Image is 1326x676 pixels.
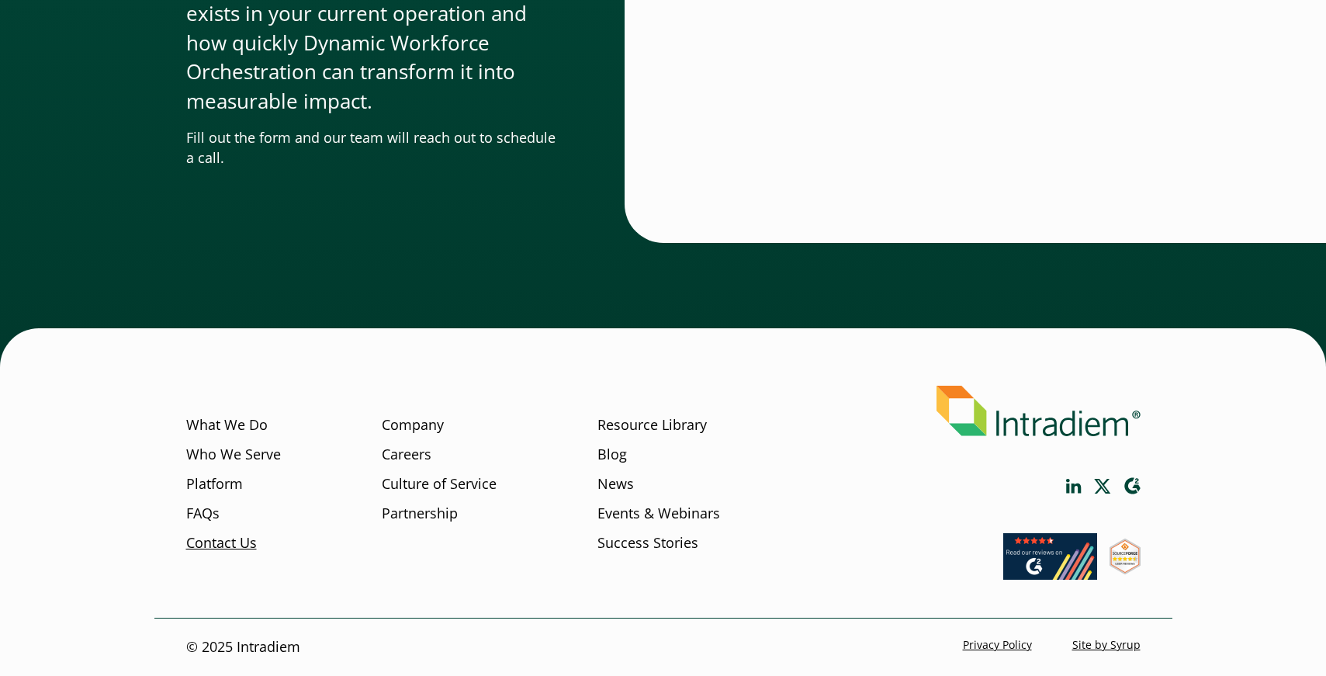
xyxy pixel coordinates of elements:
[597,532,698,553] a: Success Stories
[186,128,563,168] p: Fill out the form and our team will reach out to schedule a call.
[597,474,634,494] a: News
[186,503,220,523] a: FAQs
[382,474,497,494] a: Culture of Service
[597,503,720,523] a: Events & Webinars
[382,445,431,465] a: Careers
[1003,533,1097,580] img: Read our reviews on G2
[937,386,1141,436] img: Intradiem
[382,415,444,435] a: Company
[1066,479,1082,494] a: Link opens in a new window
[963,637,1032,652] a: Privacy Policy
[186,415,268,435] a: What We Do
[382,503,458,523] a: Partnership
[1094,479,1111,494] a: Link opens in a new window
[186,637,300,657] p: © 2025 Intradiem
[186,474,243,494] a: Platform
[186,532,257,553] a: Contact Us
[1110,560,1141,578] a: Link opens in a new window
[597,415,707,435] a: Resource Library
[1003,565,1097,584] a: Link opens in a new window
[597,445,627,465] a: Blog
[186,445,281,465] a: Who We Serve
[1110,539,1141,574] img: SourceForge User Reviews
[1123,477,1141,495] a: Link opens in a new window
[1072,637,1141,652] a: Site by Syrup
